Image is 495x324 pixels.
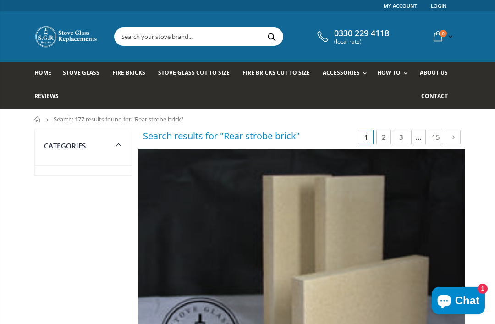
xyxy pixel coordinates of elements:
a: Fire Bricks [112,62,152,85]
input: Search your stove brand... [115,28,367,45]
a: Contact [421,85,455,109]
span: Accessories [323,69,360,77]
span: Reviews [34,92,59,100]
a: Stove Glass Cut To Size [158,62,236,85]
a: Fire Bricks Cut To Size [242,62,317,85]
span: Search: 177 results found for "Rear strobe brick" [54,115,183,123]
span: About us [420,69,448,77]
img: Stove Glass Replacement [34,25,99,48]
a: 2 [376,130,391,144]
span: Contact [421,92,448,100]
span: … [411,130,426,144]
a: Home [34,116,41,122]
span: Stove Glass [63,69,99,77]
a: 3 [394,130,408,144]
a: Accessories [323,62,371,85]
a: 15 [429,130,443,144]
span: 1 [359,130,374,144]
a: Reviews [34,85,66,109]
span: Fire Bricks [112,69,145,77]
inbox-online-store-chat: Shopify online store chat [429,287,488,317]
span: Categories [44,141,86,150]
span: Stove Glass Cut To Size [158,69,229,77]
a: How To [377,62,412,85]
span: 0 [440,30,447,37]
span: Fire Bricks Cut To Size [242,69,310,77]
button: Search [261,28,282,45]
a: Home [34,62,58,85]
a: About us [420,62,455,85]
a: 0 [430,27,455,45]
span: How To [377,69,401,77]
span: Home [34,69,51,77]
h3: Search results for "Rear strobe brick" [143,130,300,142]
a: Stove Glass [63,62,106,85]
